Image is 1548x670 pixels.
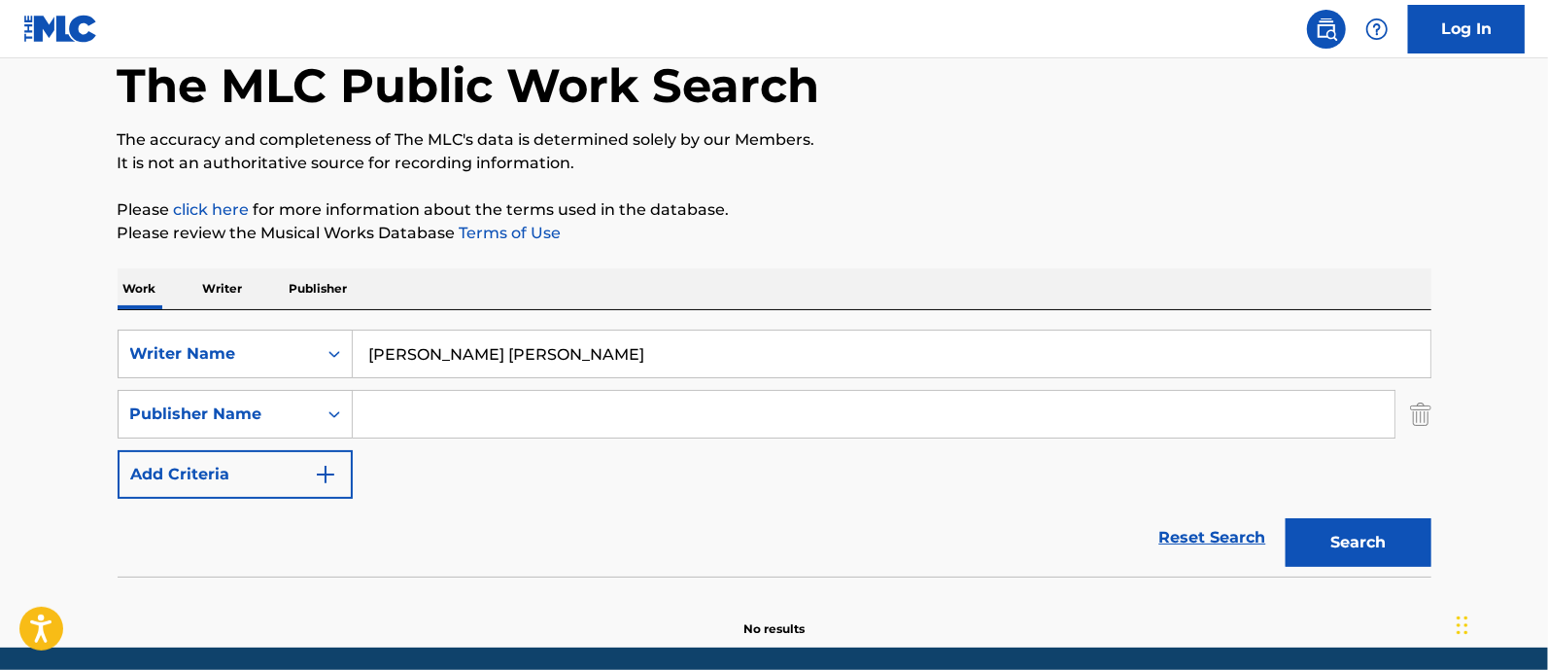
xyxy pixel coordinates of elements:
p: The accuracy and completeness of The MLC's data is determined solely by our Members. [118,128,1431,152]
div: Writer Name [130,342,305,366]
a: Reset Search [1150,516,1276,559]
p: Work [118,268,162,309]
button: Search [1286,518,1431,567]
img: Delete Criterion [1410,390,1431,439]
img: search [1315,18,1338,41]
a: Log In [1408,5,1525,53]
p: Publisher [284,268,354,309]
img: MLC Logo [23,15,98,43]
iframe: Chat Widget [1451,577,1548,670]
form: Search Form [118,330,1431,577]
p: It is not an authoritative source for recording information. [118,152,1431,175]
a: Terms of Use [456,224,562,242]
a: Public Search [1307,10,1346,49]
h1: The MLC Public Work Search [118,56,820,115]
p: No results [743,597,805,638]
p: Please review the Musical Works Database [118,222,1431,245]
div: Drag [1457,596,1468,654]
p: Writer [197,268,249,309]
p: Please for more information about the terms used in the database. [118,198,1431,222]
img: help [1365,18,1389,41]
button: Add Criteria [118,450,353,499]
a: click here [174,200,250,219]
div: Help [1358,10,1396,49]
div: Publisher Name [130,403,305,426]
img: 9d2ae6d4665cec9f34b9.svg [314,463,337,486]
